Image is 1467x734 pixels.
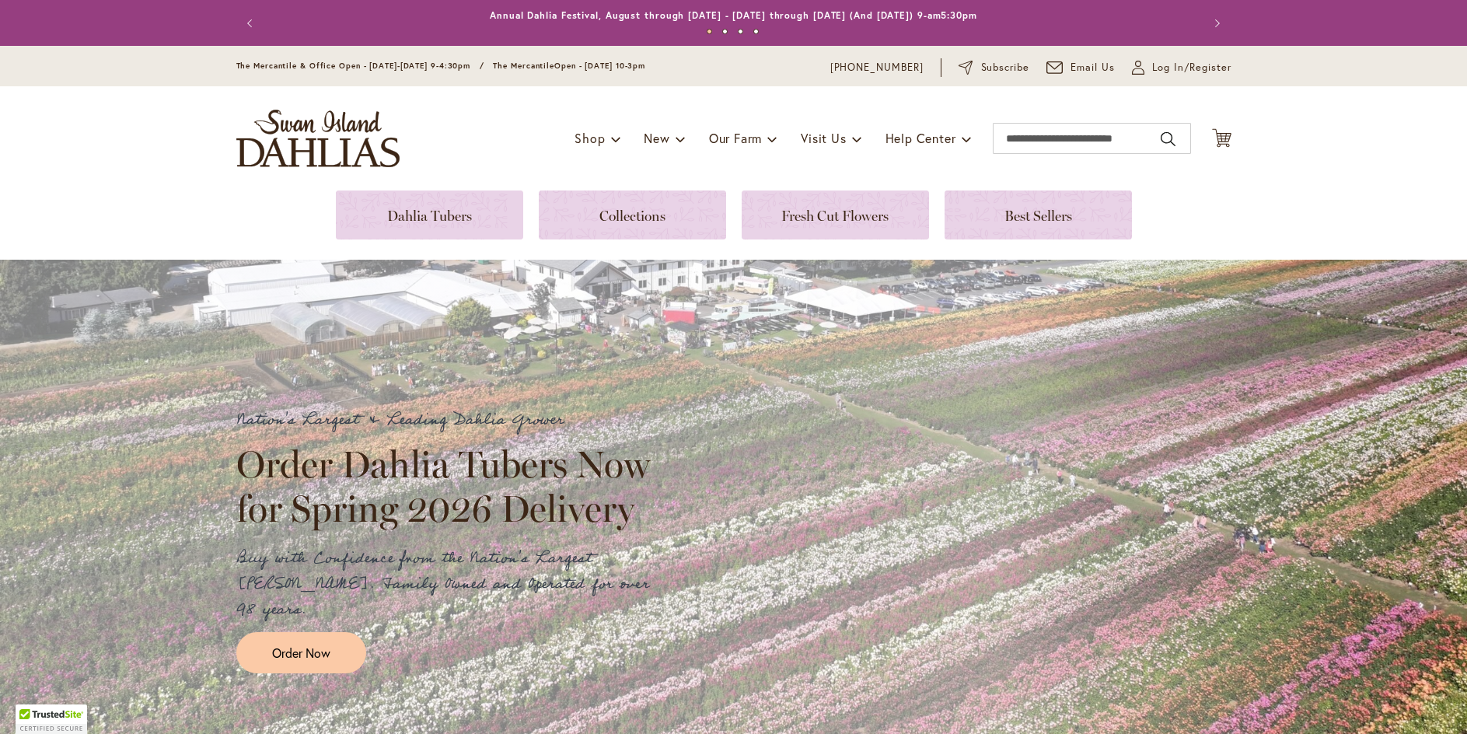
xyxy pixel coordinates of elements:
span: Our Farm [709,130,762,146]
span: Shop [575,130,605,146]
span: Subscribe [981,60,1030,75]
span: New [644,130,669,146]
a: Order Now [236,632,366,673]
h2: Order Dahlia Tubers Now for Spring 2026 Delivery [236,442,664,530]
p: Nation's Largest & Leading Dahlia Grower [236,407,664,433]
button: Previous [236,8,267,39]
a: Annual Dahlia Festival, August through [DATE] - [DATE] through [DATE] (And [DATE]) 9-am5:30pm [490,9,977,21]
a: Email Us [1046,60,1115,75]
a: Log In/Register [1132,60,1231,75]
span: Email Us [1071,60,1115,75]
div: TrustedSite Certified [16,704,87,734]
a: Subscribe [959,60,1029,75]
a: store logo [236,110,400,167]
span: Open - [DATE] 10-3pm [554,61,645,71]
button: 1 of 4 [707,29,712,34]
button: 3 of 4 [738,29,743,34]
button: Next [1200,8,1231,39]
button: 4 of 4 [753,29,759,34]
p: Buy with Confidence from the Nation's Largest [PERSON_NAME]. Family Owned and Operated for over 9... [236,546,664,623]
span: Log In/Register [1152,60,1231,75]
span: Order Now [272,644,330,662]
a: [PHONE_NUMBER] [830,60,924,75]
button: 2 of 4 [722,29,728,34]
span: Help Center [885,130,956,146]
span: Visit Us [801,130,846,146]
span: The Mercantile & Office Open - [DATE]-[DATE] 9-4:30pm / The Mercantile [236,61,555,71]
